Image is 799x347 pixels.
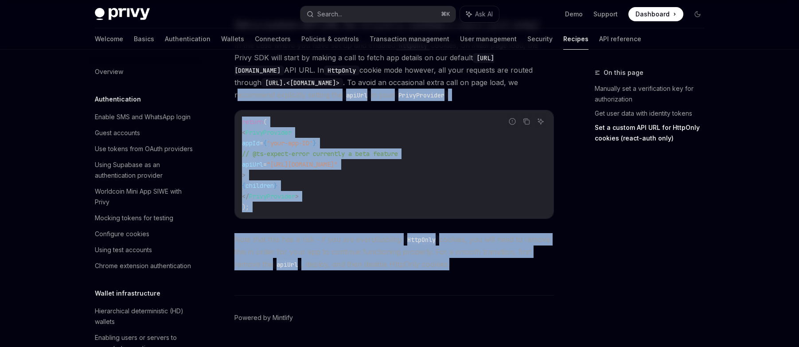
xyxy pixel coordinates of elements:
div: Overview [95,66,123,77]
a: Get user data with identity tokens [595,106,712,121]
span: ( [263,118,267,126]
span: children [246,182,274,190]
a: Welcome [95,28,123,50]
button: Ask AI [535,116,546,127]
a: Authentication [165,28,210,50]
div: Use tokens from OAuth providers [95,144,193,154]
a: Policies & controls [301,28,359,50]
a: Mocking tokens for testing [88,210,201,226]
span: // @ts-expect-error currently a beta feature [242,150,398,158]
span: 'your-app-ID' [267,139,313,147]
a: Support [593,10,618,19]
div: Worldcoin Mini App SIWE with Privy [95,186,196,207]
a: API reference [599,28,641,50]
span: </ [242,192,249,200]
a: Transaction management [370,28,449,50]
span: Dashboard [635,10,670,19]
div: Search... [317,9,342,19]
button: Report incorrect code [507,116,518,127]
button: Search...⌘K [300,6,456,22]
a: Enable SMS and WhatsApp login [88,109,201,125]
a: User management [460,28,517,50]
button: Copy the contents from the code block [521,116,532,127]
span: } [274,182,277,190]
a: Basics [134,28,154,50]
a: Using test accounts [88,242,201,258]
span: } [313,139,316,147]
div: Chrome extension authentication [95,261,191,271]
div: Enable SMS and WhatsApp login [95,112,191,122]
span: > [295,192,299,200]
a: Powered by Mintlify [234,313,293,322]
a: Worldcoin Mini App SIWE with Privy [88,183,201,210]
a: Guest accounts [88,125,201,141]
a: Connectors [255,28,291,50]
a: Overview [88,64,201,80]
span: ⌘ K [441,11,450,18]
span: Note that this has a risk - if you are ever cookies, you will need to remove this in order for yo... [234,233,554,270]
a: Manually set a verification key for authorization [595,82,712,106]
button: Toggle dark mode [690,7,705,21]
span: Ask AI [475,10,493,19]
img: dark logo [95,8,150,20]
div: Configure cookies [95,229,149,239]
span: { [263,139,267,147]
span: apiUrl [242,160,263,168]
div: Using Supabase as an authentication provider [95,160,196,181]
span: PrivyProvider [249,192,295,200]
code: HttpOnly [324,66,359,75]
a: Demo [565,10,583,19]
span: { [242,182,246,190]
code: apiUrl [343,90,371,100]
a: Use tokens from OAuth providers [88,141,201,157]
div: Hierarchical deterministic (HD) wallets [95,306,196,327]
span: On this page [604,67,643,78]
div: Mocking tokens for testing [95,213,173,223]
h5: Authentication [95,94,141,105]
a: Wallets [221,28,244,50]
code: [URL].<[DOMAIN_NAME]> [261,78,343,88]
h5: Wallet infrastructure [95,288,160,299]
span: > [242,171,246,179]
a: Using Supabase as an authentication provider [88,157,201,183]
code: HttpOnly [404,235,439,245]
span: < [242,129,246,136]
a: Hierarchical deterministic (HD) wallets [88,303,201,330]
div: Guest accounts [95,128,140,138]
em: disabling [371,235,401,244]
a: Configure cookies [88,226,201,242]
span: = [263,160,267,168]
span: appId [242,139,260,147]
code: PrivyProvider [395,90,448,100]
a: Recipes [563,28,589,50]
a: Dashboard [628,7,683,21]
div: Using test accounts [95,245,152,255]
code: apiUrl [273,260,301,269]
span: In the case where you have set up and enabled cookies, on initial page load, the Privy SDK will s... [234,39,554,101]
span: return [242,118,263,126]
span: = [260,139,263,147]
a: Set a custom API URL for HttpOnly cookies (react-auth only) [595,121,712,145]
a: Chrome extension authentication [88,258,201,274]
span: PrivyProvider [246,129,292,136]
button: Ask AI [460,6,499,22]
span: ); [242,203,249,211]
span: "[URL][DOMAIN_NAME]" [267,160,338,168]
a: Security [527,28,553,50]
